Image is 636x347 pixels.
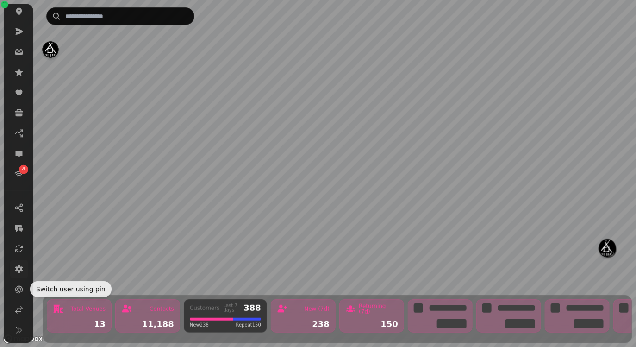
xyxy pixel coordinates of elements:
[600,240,615,254] button: ANNEX CAFÉ
[190,322,209,328] span: New 238
[243,304,261,312] div: 388
[236,322,261,328] span: Repeat 150
[10,165,28,183] a: 4
[599,241,614,259] div: Map marker
[71,306,106,312] div: Total Venues
[22,166,25,173] span: 4
[600,240,615,255] button: SCHÖNHAUSER ALLEE
[30,281,112,297] div: Switch user using pin
[600,240,615,258] div: Map marker
[277,320,330,328] div: 238
[600,240,615,258] div: Map marker
[150,306,174,312] div: Contacts
[224,303,240,313] div: Last 7 days
[600,240,615,257] div: Map marker
[3,334,44,344] a: Mapbox logo
[121,320,174,328] div: 11,188
[43,42,58,60] div: Map marker
[53,320,106,328] div: 13
[190,305,220,311] div: Customers
[599,241,614,256] button: SONY CENTER
[359,303,398,315] div: Returning (7d)
[600,240,615,255] button: NORDBAHNHOF
[345,320,398,328] div: 150
[304,306,330,312] div: New (7d)
[43,42,58,57] button: MÜNCHEN GLOCKENBACHVIERTEL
